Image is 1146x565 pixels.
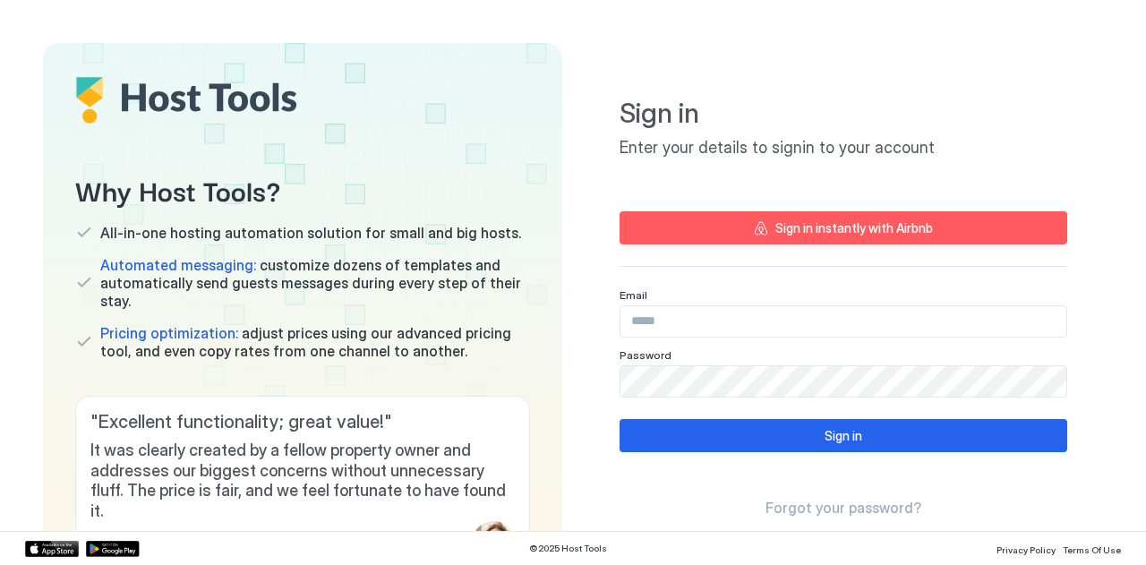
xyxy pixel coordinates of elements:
[100,324,530,360] span: adjust prices using our advanced pricing tool, and even copy rates from one channel to another.
[90,411,515,433] span: " Excellent functionality; great value! "
[100,324,238,342] span: Pricing optimization:
[996,539,1056,558] a: Privacy Policy
[1063,539,1121,558] a: Terms Of Use
[90,441,515,521] span: It was clearly created by a fellow property owner and addresses our biggest concerns without unne...
[996,544,1056,555] span: Privacy Policy
[472,521,515,564] div: profile
[100,224,521,242] span: All-in-one hosting automation solution for small and big hosts.
[620,288,647,302] span: Email
[620,348,671,362] span: Password
[100,256,530,310] span: customize dozens of templates and automatically send guests messages during every step of their s...
[100,256,256,274] span: Automated messaging:
[775,218,933,237] div: Sign in instantly with Airbnb
[75,169,530,210] span: Why Host Tools?
[25,541,79,557] a: App Store
[620,419,1067,452] button: Sign in
[765,499,921,518] a: Forgot your password?
[620,211,1067,244] button: Sign in instantly with Airbnb
[86,541,140,557] a: Google Play Store
[620,97,1067,131] span: Sign in
[620,306,1066,337] input: Input Field
[620,366,1066,397] input: Input Field
[529,543,607,554] span: © 2025 Host Tools
[620,138,1067,158] span: Enter your details to signin to your account
[825,426,862,445] div: Sign in
[1063,544,1121,555] span: Terms Of Use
